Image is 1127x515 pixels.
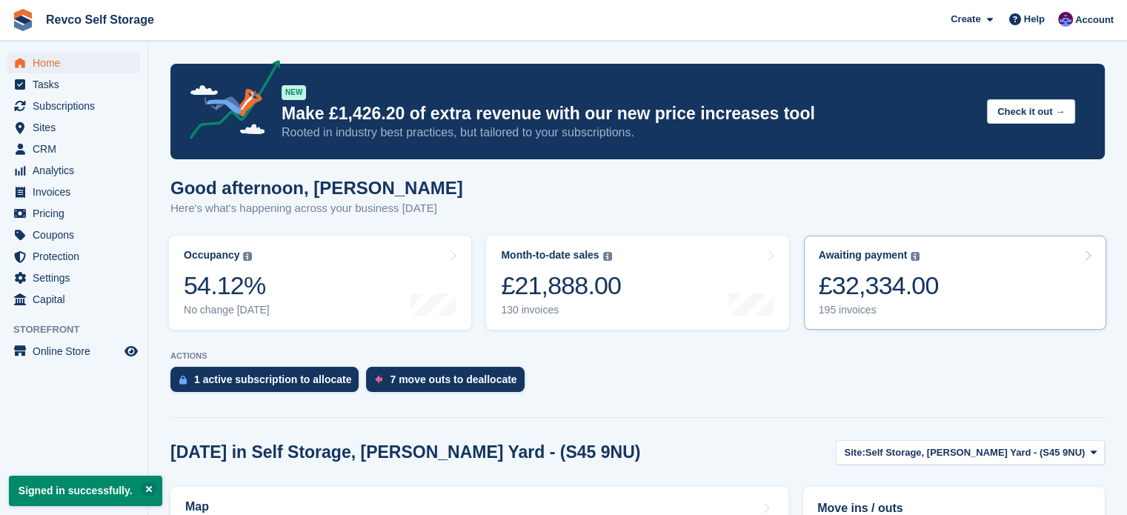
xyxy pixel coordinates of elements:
[7,160,140,181] a: menu
[184,249,239,262] div: Occupancy
[836,440,1105,465] button: Site: Self Storage, [PERSON_NAME] Yard - (S45 9NU)
[987,99,1075,124] button: Check it out →
[366,367,531,399] a: 7 move outs to deallocate
[7,53,140,73] a: menu
[243,252,252,261] img: icon-info-grey-7440780725fd019a000dd9b08b2336e03edf1995a4989e88bcd33f0948082b44.svg
[7,182,140,202] a: menu
[1058,12,1073,27] img: Lianne Revell
[33,268,122,288] span: Settings
[804,236,1106,330] a: Awaiting payment £32,334.00 195 invoices
[486,236,788,330] a: Month-to-date sales £21,888.00 130 invoices
[911,252,920,261] img: icon-info-grey-7440780725fd019a000dd9b08b2336e03edf1995a4989e88bcd33f0948082b44.svg
[7,268,140,288] a: menu
[819,249,908,262] div: Awaiting payment
[33,139,122,159] span: CRM
[951,12,980,27] span: Create
[177,60,281,144] img: price-adjustments-announcement-icon-8257ccfd72463d97f412b2fc003d46551f7dbcb40ab6d574587a9cd5c0d94...
[40,7,160,32] a: Revco Self Storage
[819,270,939,301] div: £32,334.00
[7,246,140,267] a: menu
[819,304,939,316] div: 195 invoices
[844,445,865,460] span: Site:
[7,74,140,95] a: menu
[33,289,122,310] span: Capital
[7,96,140,116] a: menu
[9,476,162,506] p: Signed in successfully.
[170,442,640,462] h2: [DATE] in Self Storage, [PERSON_NAME] Yard - (S45 9NU)
[7,341,140,362] a: menu
[375,375,382,384] img: move_outs_to_deallocate_icon-f764333ba52eb49d3ac5e1228854f67142a1ed5810a6f6cc68b1a99e826820c5.svg
[7,203,140,224] a: menu
[170,367,366,399] a: 1 active subscription to allocate
[12,9,34,31] img: stora-icon-8386f47178a22dfd0bd8f6a31ec36ba5ce8667c1dd55bd0f319d3a0aa187defe.svg
[7,117,140,138] a: menu
[501,249,599,262] div: Month-to-date sales
[33,246,122,267] span: Protection
[33,225,122,245] span: Coupons
[1075,13,1114,27] span: Account
[501,304,621,316] div: 130 invoices
[501,270,621,301] div: £21,888.00
[603,252,612,261] img: icon-info-grey-7440780725fd019a000dd9b08b2336e03edf1995a4989e88bcd33f0948082b44.svg
[184,270,270,301] div: 54.12%
[33,341,122,362] span: Online Store
[1024,12,1045,27] span: Help
[170,200,463,217] p: Here's what's happening across your business [DATE]
[865,445,1086,460] span: Self Storage, [PERSON_NAME] Yard - (S45 9NU)
[194,373,351,385] div: 1 active subscription to allocate
[185,500,209,514] h2: Map
[170,351,1105,361] p: ACTIONS
[33,96,122,116] span: Subscriptions
[282,103,975,124] p: Make £1,426.20 of extra revenue with our new price increases tool
[122,342,140,360] a: Preview store
[7,289,140,310] a: menu
[179,375,187,385] img: active_subscription_to_allocate_icon-d502201f5373d7db506a760aba3b589e785aa758c864c3986d89f69b8ff3...
[170,178,463,198] h1: Good afternoon, [PERSON_NAME]
[7,225,140,245] a: menu
[33,53,122,73] span: Home
[33,160,122,181] span: Analytics
[282,85,306,100] div: NEW
[390,373,516,385] div: 7 move outs to deallocate
[13,322,147,337] span: Storefront
[33,117,122,138] span: Sites
[33,74,122,95] span: Tasks
[282,124,975,141] p: Rooted in industry best practices, but tailored to your subscriptions.
[33,182,122,202] span: Invoices
[7,139,140,159] a: menu
[184,304,270,316] div: No change [DATE]
[33,203,122,224] span: Pricing
[169,236,471,330] a: Occupancy 54.12% No change [DATE]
